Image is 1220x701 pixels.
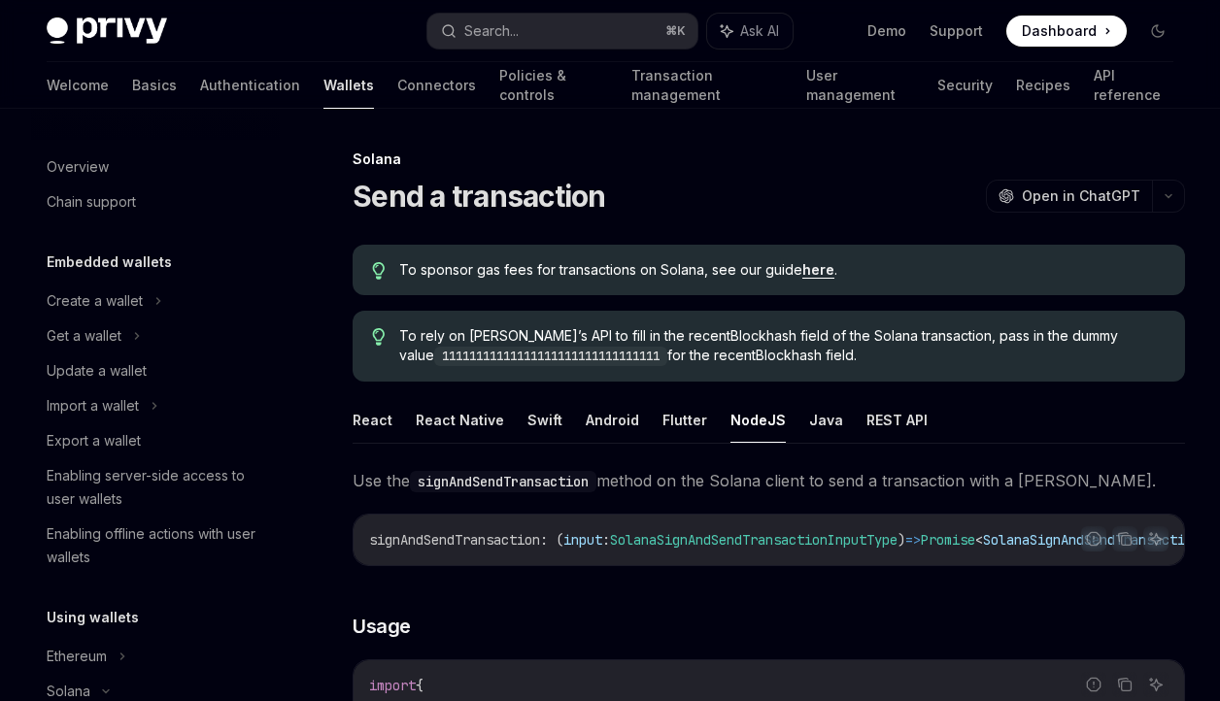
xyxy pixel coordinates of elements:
code: signAndSendTransaction [410,471,596,492]
button: Java [809,397,843,443]
span: { [416,677,424,694]
div: Enabling server-side access to user wallets [47,464,268,511]
button: Open in ChatGPT [986,180,1152,213]
a: Recipes [1016,62,1070,109]
button: Search...⌘K [427,14,697,49]
button: NodeJS [730,397,786,443]
button: Swift [527,397,562,443]
span: To rely on [PERSON_NAME]’s API to fill in the recentBlockhash field of the Solana transaction, pa... [399,326,1166,366]
button: Flutter [662,397,707,443]
span: < [975,531,983,549]
span: Ask AI [740,21,779,41]
button: Toggle dark mode [1142,16,1173,47]
a: Update a wallet [31,353,280,388]
a: Welcome [47,62,109,109]
svg: Tip [372,328,386,346]
div: Enabling offline actions with user wallets [47,522,268,569]
button: Android [586,397,639,443]
span: ) [898,531,905,549]
span: input [563,531,602,549]
a: Enabling offline actions with user wallets [31,517,280,575]
code: 11111111111111111111111111111111 [434,347,667,366]
span: => [905,531,921,549]
div: Chain support [47,190,136,214]
span: To sponsor gas fees for transactions on Solana, see our guide . [399,260,1166,280]
a: Wallets [323,62,374,109]
a: here [802,261,834,279]
a: Chain support [31,184,280,219]
a: Support [930,21,983,41]
span: ⌘ K [665,23,686,39]
a: Overview [31,150,280,184]
a: API reference [1094,62,1173,109]
a: Dashboard [1006,16,1127,47]
div: Create a wallet [47,289,143,313]
button: REST API [866,397,928,443]
div: Update a wallet [47,359,147,383]
div: Import a wallet [47,394,139,417]
h5: Embedded wallets [47,250,172,274]
a: Authentication [200,62,300,109]
div: Get a wallet [47,324,121,348]
a: Transaction management [631,62,783,109]
img: dark logo [47,17,167,45]
h1: Send a transaction [353,179,606,214]
button: React Native [416,397,504,443]
div: Ethereum [47,645,107,668]
button: Ask AI [1143,672,1169,697]
button: Ask AI [1143,526,1169,551]
div: Search... [464,19,519,43]
button: Copy the contents from the code block [1112,672,1137,697]
a: Policies & controls [499,62,608,109]
a: User management [806,62,914,109]
div: Solana [353,150,1185,169]
span: SolanaSignAndSendTransactionInputType [610,531,898,549]
span: Usage [353,613,411,640]
svg: Tip [372,262,386,280]
span: Dashboard [1022,21,1097,41]
a: Basics [132,62,177,109]
a: Security [937,62,993,109]
button: React [353,397,392,443]
span: import [369,677,416,694]
div: Export a wallet [47,429,141,452]
a: Enabling server-side access to user wallets [31,458,280,517]
a: Connectors [397,62,476,109]
div: Overview [47,155,109,179]
button: Ask AI [707,14,793,49]
h5: Using wallets [47,606,139,629]
button: Copy the contents from the code block [1112,526,1137,551]
a: Export a wallet [31,423,280,458]
span: : ( [540,531,563,549]
button: Report incorrect code [1081,672,1106,697]
span: Promise [921,531,975,549]
a: Demo [867,21,906,41]
span: : [602,531,610,549]
span: Use the method on the Solana client to send a transaction with a [PERSON_NAME]. [353,467,1185,494]
span: Open in ChatGPT [1022,186,1140,206]
span: signAndSendTransaction [369,531,540,549]
button: Report incorrect code [1081,526,1106,551]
